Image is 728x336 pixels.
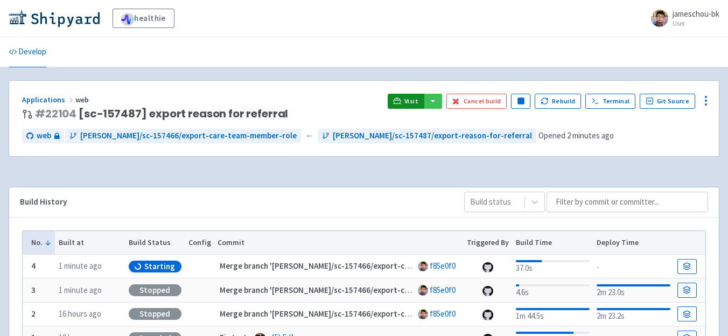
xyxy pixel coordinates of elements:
[31,285,36,295] b: 3
[516,258,590,275] div: 37.0s
[185,231,214,255] th: Config
[65,129,301,143] a: [PERSON_NAME]/sc-157466/export-care-team-member-role
[22,95,75,104] a: Applications
[31,237,52,248] button: No.
[75,95,90,104] span: web
[430,261,456,271] a: f85e0f0
[388,94,424,109] a: Visit
[35,106,76,121] a: #22104
[55,231,125,255] th: Built at
[516,282,590,299] div: 4.6s
[318,129,536,143] a: [PERSON_NAME]/sc-157487/export-reason-for-referral
[446,94,507,109] button: Cancel build
[593,231,674,255] th: Deploy Time
[220,285,708,295] strong: Merge branch '[PERSON_NAME]/sc-157466/export-care-team-member-role' into [PERSON_NAME]/sc-157487/...
[430,285,456,295] a: f85e0f0
[464,231,513,255] th: Triggered By
[535,94,581,109] button: Rebuild
[677,306,697,321] a: Build Details
[113,9,174,28] a: healthie
[597,306,670,323] div: 2m 23.2s
[31,261,36,271] b: 4
[640,94,695,109] a: Git Source
[547,192,708,212] input: Filter by commit or committer...
[35,108,288,120] span: [sc-157487] export reason for referral
[567,130,614,141] time: 2 minutes ago
[80,130,297,142] span: [PERSON_NAME]/sc-157466/export-care-team-member-role
[9,37,46,67] a: Develop
[597,259,670,274] div: -
[144,261,175,272] span: Starting
[673,9,719,19] span: jameschou-bk
[125,231,185,255] th: Build Status
[305,130,313,142] span: ←
[214,231,464,255] th: Commit
[512,231,593,255] th: Build Time
[9,10,100,27] img: Shipyard logo
[333,130,532,142] span: [PERSON_NAME]/sc-157487/export-reason-for-referral
[37,130,51,142] span: web
[31,309,36,319] b: 2
[430,309,456,319] a: f85e0f0
[645,10,719,27] a: jameschou-bk User
[59,261,102,271] time: 1 minute ago
[129,308,181,320] div: Stopped
[59,285,102,295] time: 1 minute ago
[677,283,697,298] a: Build Details
[22,129,64,143] a: web
[673,20,719,27] small: User
[129,284,181,296] div: Stopped
[20,196,447,208] div: Build History
[677,259,697,274] a: Build Details
[516,306,590,323] div: 1m 44.5s
[404,97,418,106] span: Visit
[585,94,635,109] a: Terminal
[220,309,708,319] strong: Merge branch '[PERSON_NAME]/sc-157466/export-care-team-member-role' into [PERSON_NAME]/sc-157487/...
[220,261,708,271] strong: Merge branch '[PERSON_NAME]/sc-157466/export-care-team-member-role' into [PERSON_NAME]/sc-157487/...
[597,282,670,299] div: 2m 23.0s
[59,309,101,319] time: 16 hours ago
[511,94,530,109] button: Pause
[538,130,614,141] span: Opened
